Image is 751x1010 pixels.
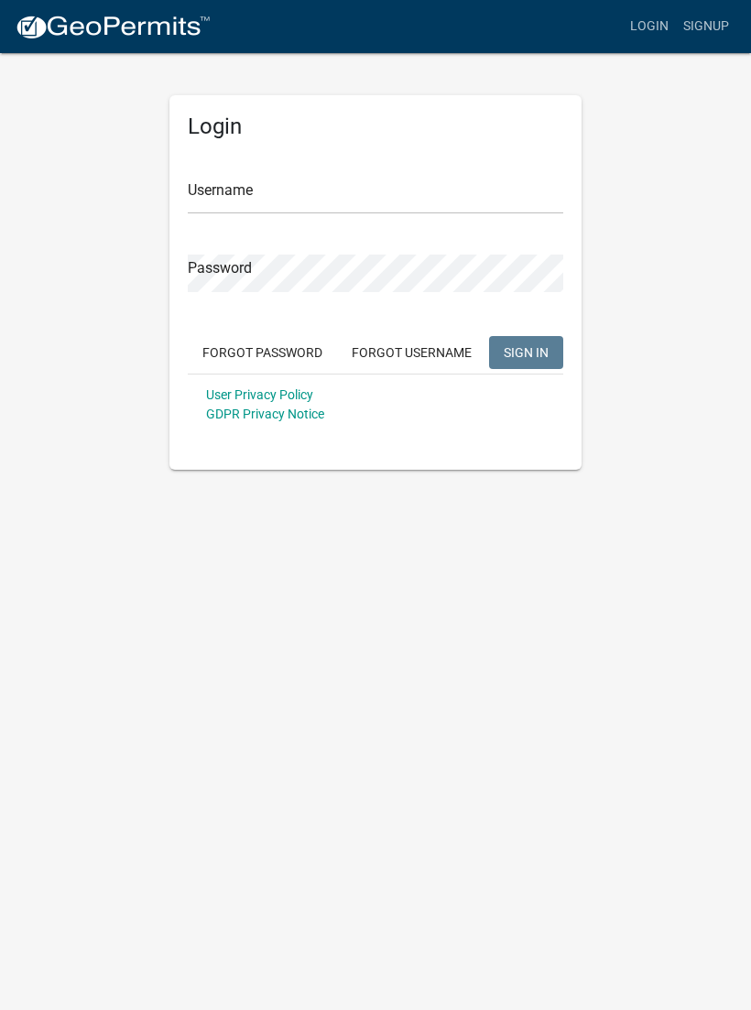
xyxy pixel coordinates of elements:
button: Forgot Username [337,336,486,369]
button: SIGN IN [489,336,563,369]
button: Forgot Password [188,336,337,369]
span: SIGN IN [504,344,549,359]
h5: Login [188,114,563,140]
a: Signup [676,9,736,44]
a: Login [623,9,676,44]
a: GDPR Privacy Notice [206,407,324,421]
a: User Privacy Policy [206,387,313,402]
